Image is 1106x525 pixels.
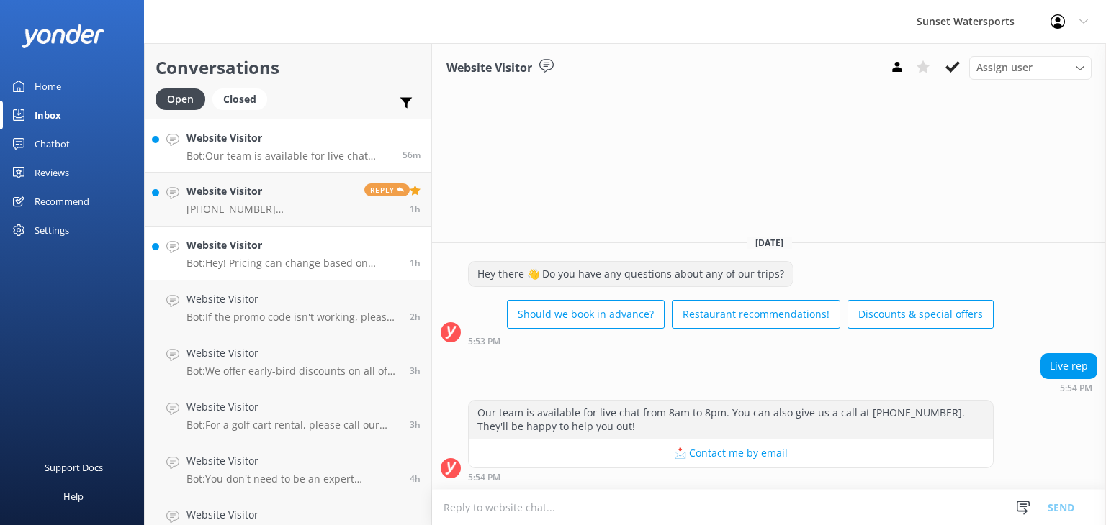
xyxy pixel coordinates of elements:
a: Website VisitorBot:You don't need to be an expert swimmer to enjoy our tours, but basic swimming ... [145,442,431,496]
div: Chatbot [35,129,70,158]
p: [PHONE_NUMBER] [PERSON_NAME] [186,203,354,216]
a: Website VisitorBot:We offer early-bird discounts on all of our morning trips! When you book direc... [145,334,431,388]
p: Bot: We offer early-bird discounts on all of our morning trips! When you book directly with us, w... [186,365,399,378]
div: Hey there 👋 Do you have any questions about any of our trips? [469,262,793,286]
a: Website VisitorBot:If the promo code isn't working, please contact the Sunset Watersports team at... [145,280,431,334]
div: Aug 31 2025 04:54pm (UTC -05:00) America/Cancun [1040,383,1097,393]
a: Website VisitorBot:Our team is available for live chat from 8am to 8pm. You can also give us a ca... [145,119,431,173]
p: Bot: You don't need to be an expert swimmer to enjoy our tours, but basic swimming ability is str... [186,472,399,485]
div: Aug 31 2025 04:53pm (UTC -05:00) America/Cancun [468,336,994,346]
img: yonder-white-logo.png [22,24,104,48]
div: Reviews [35,158,69,187]
h4: Website Visitor [186,507,399,523]
h4: Website Visitor [186,183,354,199]
div: Inbox [35,101,61,129]
p: Bot: Our team is available for live chat from 8am to 8pm. You can also give us a call at [PHONE_N... [186,150,392,163]
div: Our team is available for live chat from 8am to 8pm. You can also give us a call at [PHONE_NUMBER... [469,401,993,439]
button: Discounts & special offers [848,300,994,329]
h4: Website Visitor [186,291,399,307]
span: Aug 31 2025 03:06pm (UTC -05:00) America/Cancun [410,311,421,323]
span: Aug 31 2025 02:46pm (UTC -05:00) America/Cancun [410,419,421,431]
span: Aug 31 2025 04:04pm (UTC -05:00) America/Cancun [410,257,421,269]
p: Bot: If the promo code isn't working, please contact the Sunset Watersports team at [PHONE_NUMBER... [186,311,399,324]
span: [DATE] [747,237,792,249]
h4: Website Visitor [186,399,399,415]
div: Home [35,72,61,101]
a: Website VisitorBot:Hey! Pricing can change based on availability and seasonality, especially arou... [145,227,431,280]
button: Should we book in advance? [507,300,665,329]
span: Reply [364,183,410,196]
span: Assign user [976,60,1033,76]
span: Aug 31 2025 02:49pm (UTC -05:00) America/Cancun [410,365,421,377]
div: Support Docs [45,453,103,482]
p: Bot: For a golf cart rental, please call our office at [PHONE_NUMBER] to make a reservation. It's... [186,419,399,432]
h3: Website Visitor [446,59,532,78]
h4: Website Visitor [186,345,399,361]
strong: 5:53 PM [468,337,500,346]
h4: Website Visitor [186,453,399,469]
strong: 5:54 PM [468,473,500,482]
div: Open [156,88,205,110]
button: 📩 Contact me by email [469,439,993,467]
div: Assign User [969,56,1092,79]
span: Aug 31 2025 04:29pm (UTC -05:00) America/Cancun [410,203,421,215]
h2: Conversations [156,54,421,81]
button: Restaurant recommendations! [672,300,840,329]
span: Aug 31 2025 01:37pm (UTC -05:00) America/Cancun [410,472,421,485]
h4: Website Visitor [186,237,399,253]
div: Recommend [35,187,89,216]
a: Website Visitor[PHONE_NUMBER] [PERSON_NAME]Reply1h [145,173,431,227]
div: Aug 31 2025 04:54pm (UTC -05:00) America/Cancun [468,472,994,482]
a: Open [156,91,212,106]
strong: 5:54 PM [1060,384,1092,393]
p: Bot: Hey! Pricing can change based on availability and seasonality, especially around holiday wee... [186,257,399,270]
a: Closed [212,91,274,106]
div: Live rep [1041,354,1097,378]
h4: Website Visitor [186,130,392,146]
a: Website VisitorBot:For a golf cart rental, please call our office at [PHONE_NUMBER] to make a res... [145,388,431,442]
div: Settings [35,216,69,245]
div: Help [63,482,84,511]
span: Aug 31 2025 04:54pm (UTC -05:00) America/Cancun [403,149,421,161]
div: Closed [212,88,267,110]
